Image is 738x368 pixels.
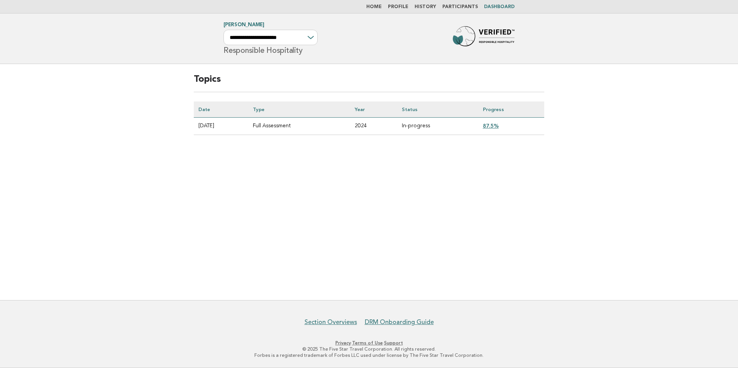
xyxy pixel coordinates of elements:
a: DRM Onboarding Guide [365,318,434,326]
img: Forbes Travel Guide [453,26,515,51]
a: Home [366,5,382,9]
a: History [415,5,436,9]
a: [PERSON_NAME] [223,22,264,27]
p: · · [133,340,605,346]
a: Terms of Use [352,340,383,346]
td: 2024 [350,117,397,135]
a: Dashboard [484,5,515,9]
td: Full Assessment [248,117,350,135]
th: Status [397,101,478,118]
h2: Topics [194,73,544,92]
a: Profile [388,5,408,9]
p: Forbes is a registered trademark of Forbes LLC used under license by The Five Star Travel Corpora... [133,352,605,358]
a: Support [384,340,403,346]
a: Section Overviews [305,318,357,326]
td: In-progress [397,117,478,135]
a: Participants [442,5,478,9]
td: [DATE] [194,117,248,135]
th: Year [350,101,397,118]
p: © 2025 The Five Star Travel Corporation. All rights reserved. [133,346,605,352]
th: Date [194,101,248,118]
th: Type [248,101,350,118]
a: 87.5% [483,123,499,129]
a: Privacy [335,340,351,346]
h1: Responsible Hospitality [223,23,318,54]
th: Progress [478,101,544,118]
